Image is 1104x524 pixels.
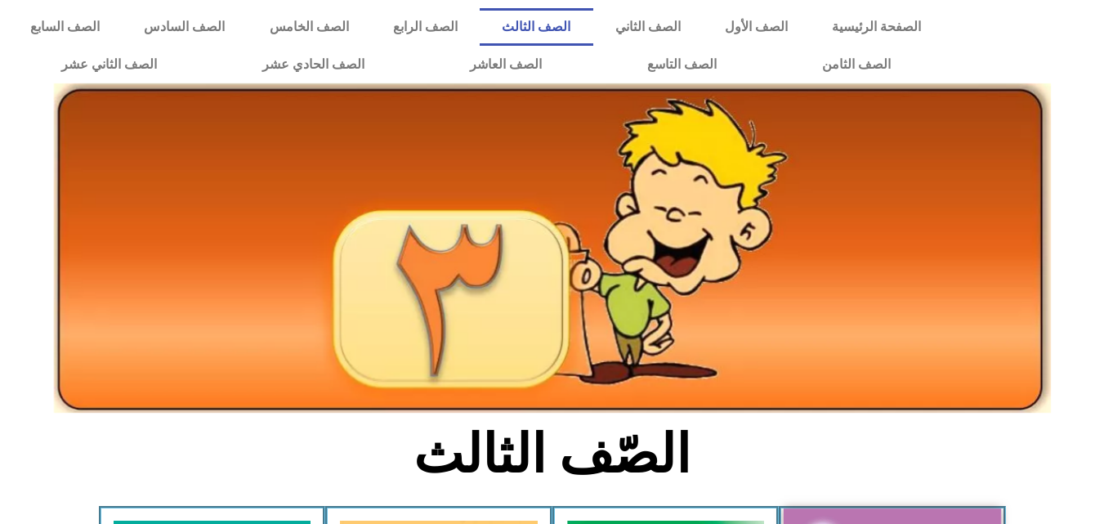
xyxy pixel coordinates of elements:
[769,46,943,83] a: الصف الثامن
[417,46,594,83] a: الصف العاشر
[209,46,417,83] a: الصف الحادي عشر
[371,8,480,46] a: الصف الرابع
[8,8,122,46] a: الصف السابع
[810,8,943,46] a: الصفحة الرئيسية
[703,8,810,46] a: الصف الأول
[593,8,703,46] a: الصف الثاني
[594,46,769,83] a: الصف التاسع
[8,46,209,83] a: الصف الثاني عشر
[480,8,592,46] a: الصف الثالث
[122,8,247,46] a: الصف السادس
[282,423,822,486] h2: الصّف الثالث
[248,8,371,46] a: الصف الخامس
